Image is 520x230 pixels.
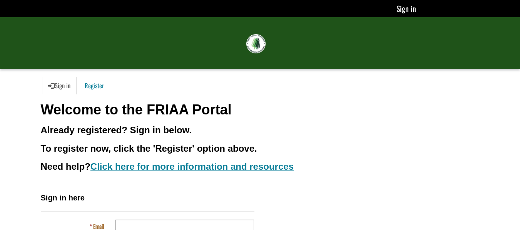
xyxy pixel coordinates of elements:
h1: Welcome to the FRIAA Portal [41,102,480,117]
h3: Already registered? Sign in below. [41,125,480,135]
a: Sign in [396,3,416,14]
span: Sign in here [41,194,85,202]
img: FRIAA Submissions Portal [246,34,266,53]
a: Click here for more information and resources [90,161,294,172]
h3: Need help? [41,162,480,172]
a: Sign in [42,77,77,94]
h3: To register now, click the 'Register' option above. [41,144,480,154]
a: Register [79,77,110,94]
